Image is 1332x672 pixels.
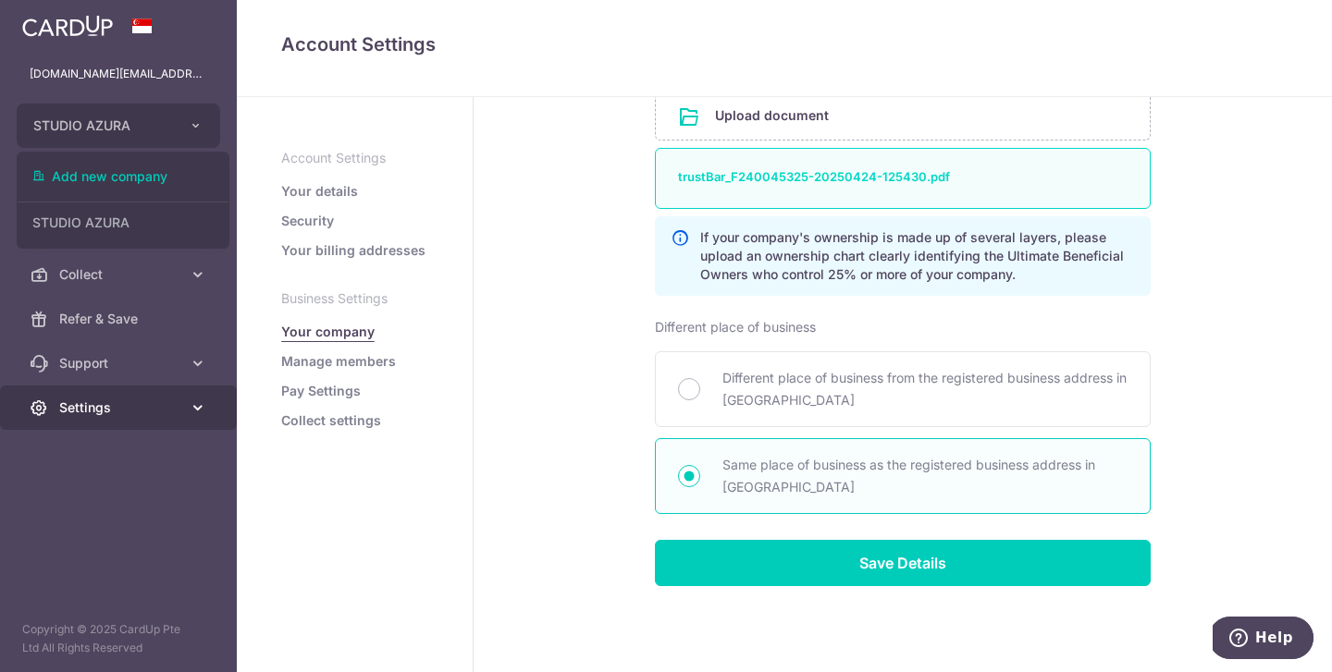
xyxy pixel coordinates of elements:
[33,116,170,135] span: STUDIO AZURA
[281,212,334,230] a: Security
[30,65,207,83] p: [DOMAIN_NAME][EMAIL_ADDRESS][DOMAIN_NAME]
[281,411,381,430] a: Collect settings
[17,104,220,148] button: STUDIO AZURA
[59,354,181,373] span: Support
[678,169,1128,184] a: trustBar_F240045325-20250424-125430.pdf
[18,160,228,193] a: Add new company
[43,13,80,30] span: Help
[281,241,425,260] a: Your billing addresses
[700,228,1135,284] p: If your company's ownership is made up of several layers, please upload an ownership chart clearl...
[59,398,181,417] span: Settings
[281,352,396,371] a: Manage members
[17,152,229,249] ul: STUDIO AZURA
[1213,617,1313,663] iframe: Opens a widget where you can find more information
[281,149,428,167] p: Account Settings
[281,289,428,308] p: Business Settings
[281,30,1288,59] h4: Account Settings
[655,91,1151,141] div: Upload document
[59,265,181,284] span: Collect
[281,382,361,400] a: Pay Settings
[655,318,816,336] label: Different place of business
[281,323,375,341] a: Your company
[722,454,1128,498] span: Same place of business as the registered business address in [GEOGRAPHIC_DATA]
[22,15,113,37] img: CardUp
[281,182,358,201] a: Your details
[59,310,181,328] span: Refer & Save
[18,206,228,239] a: STUDIO AZURA
[655,540,1151,586] input: Save Details
[722,367,1128,411] span: Different place of business from the registered business address in [GEOGRAPHIC_DATA]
